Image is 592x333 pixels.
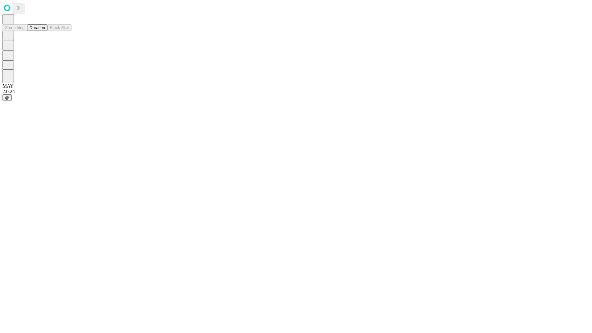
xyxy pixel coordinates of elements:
button: @ [2,94,12,101]
button: Smoothing [2,24,27,31]
div: 2.0.241 [2,89,590,94]
button: Block Size [47,24,72,31]
span: @ [5,95,9,100]
button: Duration [27,24,47,31]
div: MAY [2,83,590,89]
